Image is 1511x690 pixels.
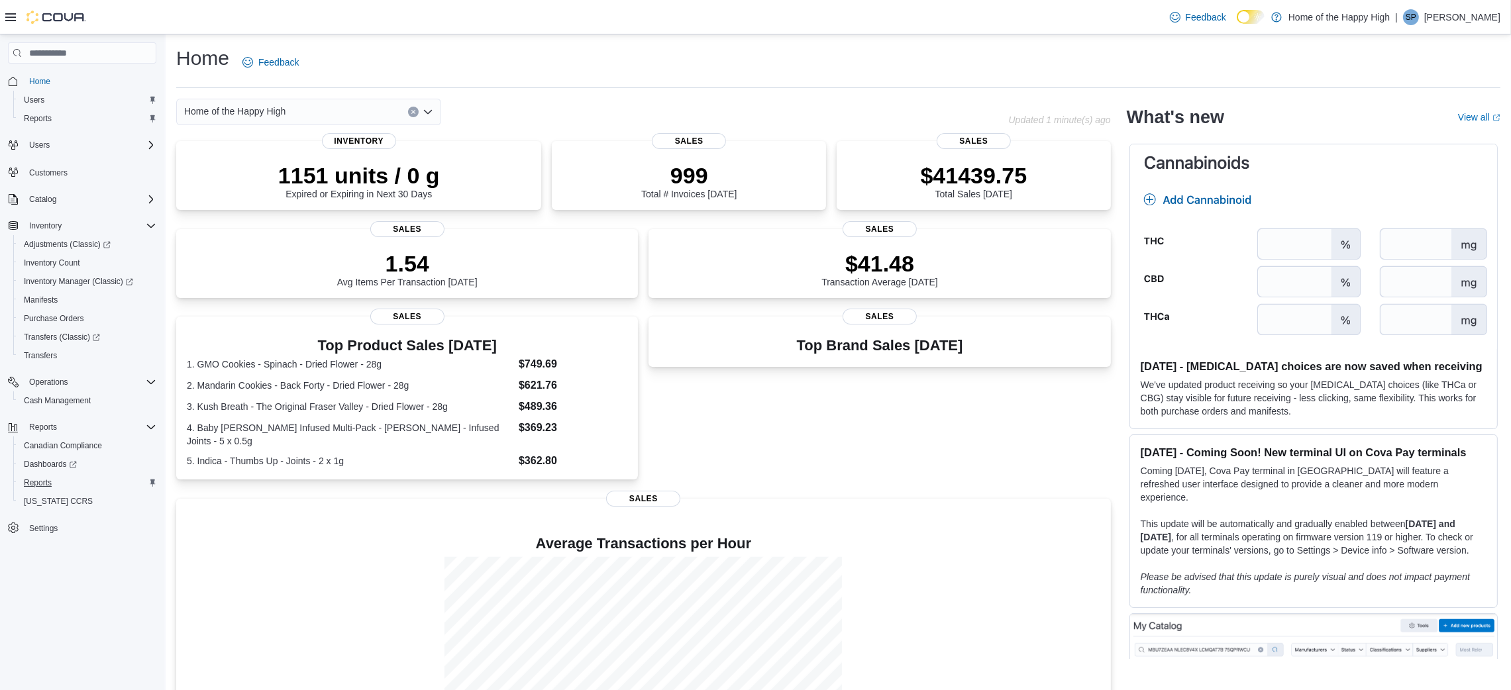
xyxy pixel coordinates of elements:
[29,194,56,205] span: Catalog
[19,456,156,472] span: Dashboards
[921,162,1027,189] p: $41439.75
[19,475,57,491] a: Reports
[13,436,162,455] button: Canadian Compliance
[24,295,58,305] span: Manifests
[24,191,156,207] span: Catalog
[1141,446,1486,459] h3: [DATE] - Coming Soon! New terminal UI on Cova Pay terminals
[19,393,156,409] span: Cash Management
[19,493,98,509] a: [US_STATE] CCRS
[3,190,162,209] button: Catalog
[843,221,917,237] span: Sales
[337,250,478,287] div: Avg Items Per Transaction [DATE]
[24,477,52,488] span: Reports
[26,11,86,24] img: Cova
[24,459,77,469] span: Dashboards
[24,374,74,390] button: Operations
[1141,378,1486,418] p: We've updated product receiving so your [MEDICAL_DATA] choices (like THCa or CBG) stay visible fo...
[24,137,156,153] span: Users
[1288,9,1390,25] p: Home of the Happy High
[8,66,156,572] nav: Complex example
[187,379,513,392] dt: 2. Mandarin Cookies - Back Forty - Dried Flower - 28g
[187,454,513,468] dt: 5. Indica - Thumbs Up - Joints - 2 x 1g
[13,455,162,473] a: Dashboards
[29,523,58,534] span: Settings
[3,373,162,391] button: Operations
[652,133,726,149] span: Sales
[187,358,513,371] dt: 1. GMO Cookies - Spinach - Dried Flower - 28g
[370,221,444,237] span: Sales
[19,292,156,308] span: Manifests
[24,137,55,153] button: Users
[3,418,162,436] button: Reports
[1403,9,1419,25] div: Steven Pike
[1406,9,1416,25] span: SP
[1141,360,1486,373] h3: [DATE] - [MEDICAL_DATA] choices are now saved when receiving
[29,76,50,87] span: Home
[24,165,73,181] a: Customers
[1127,107,1224,128] h2: What's new
[13,473,162,492] button: Reports
[3,162,162,181] button: Customers
[843,309,917,324] span: Sales
[19,255,156,271] span: Inventory Count
[322,133,396,149] span: Inventory
[24,313,84,324] span: Purchase Orders
[187,338,627,354] h3: Top Product Sales [DATE]
[24,258,80,268] span: Inventory Count
[278,162,440,189] p: 1151 units / 0 g
[19,311,89,326] a: Purchase Orders
[19,111,57,126] a: Reports
[24,74,56,89] a: Home
[19,255,85,271] a: Inventory Count
[19,438,107,454] a: Canadian Compliance
[24,350,57,361] span: Transfers
[821,250,938,277] p: $41.48
[24,520,63,536] a: Settings
[13,109,162,128] button: Reports
[19,236,116,252] a: Adjustments (Classic)
[24,395,91,406] span: Cash Management
[29,422,57,432] span: Reports
[1186,11,1226,24] span: Feedback
[519,399,627,415] dd: $489.36
[1141,571,1470,595] em: Please be advised that this update is purely visual and does not impact payment functionality.
[19,236,156,252] span: Adjustments (Classic)
[24,113,52,124] span: Reports
[19,348,156,364] span: Transfers
[24,419,62,435] button: Reports
[24,191,62,207] button: Catalog
[370,309,444,324] span: Sales
[24,218,156,234] span: Inventory
[19,273,156,289] span: Inventory Manager (Classic)
[13,328,162,346] a: Transfers (Classic)
[24,218,67,234] button: Inventory
[13,235,162,254] a: Adjustments (Classic)
[19,329,156,345] span: Transfers (Classic)
[641,162,737,189] p: 999
[1395,9,1398,25] p: |
[237,49,304,75] a: Feedback
[187,536,1100,552] h4: Average Transactions per Hour
[24,419,156,435] span: Reports
[337,250,478,277] p: 1.54
[1424,9,1500,25] p: [PERSON_NAME]
[3,518,162,538] button: Settings
[13,91,162,109] button: Users
[19,292,63,308] a: Manifests
[408,107,419,117] button: Clear input
[19,311,156,326] span: Purchase Orders
[24,73,156,89] span: Home
[3,136,162,154] button: Users
[176,45,229,72] h1: Home
[3,72,162,91] button: Home
[24,95,44,105] span: Users
[519,420,627,436] dd: $369.23
[24,276,133,287] span: Inventory Manager (Classic)
[29,168,68,178] span: Customers
[13,272,162,291] a: Inventory Manager (Classic)
[797,338,963,354] h3: Top Brand Sales [DATE]
[24,440,102,451] span: Canadian Compliance
[19,92,156,108] span: Users
[19,438,156,454] span: Canadian Compliance
[24,239,111,250] span: Adjustments (Classic)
